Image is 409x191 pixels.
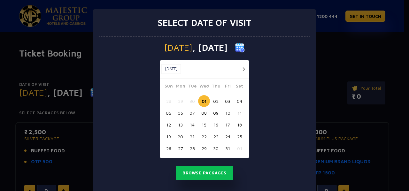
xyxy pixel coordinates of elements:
[174,142,186,154] button: 27
[186,107,198,119] button: 07
[192,43,228,52] span: , [DATE]
[222,82,234,91] span: Fri
[163,119,174,131] button: 12
[163,95,174,107] button: 28
[234,119,245,131] button: 18
[174,107,186,119] button: 06
[198,119,210,131] button: 15
[163,107,174,119] button: 05
[235,43,245,52] img: calender icon
[174,131,186,142] button: 20
[234,131,245,142] button: 25
[198,95,210,107] button: 01
[234,95,245,107] button: 04
[186,119,198,131] button: 14
[234,142,245,154] button: 01
[234,82,245,91] span: Sat
[222,107,234,119] button: 10
[222,131,234,142] button: 24
[222,95,234,107] button: 03
[222,119,234,131] button: 17
[210,119,222,131] button: 16
[163,82,174,91] span: Sun
[158,17,251,28] h3: Select date of visit
[234,107,245,119] button: 11
[198,131,210,142] button: 22
[186,82,198,91] span: Tue
[163,142,174,154] button: 26
[222,142,234,154] button: 31
[174,95,186,107] button: 29
[174,82,186,91] span: Mon
[210,142,222,154] button: 30
[186,142,198,154] button: 28
[186,95,198,107] button: 30
[163,131,174,142] button: 19
[198,107,210,119] button: 08
[174,119,186,131] button: 13
[176,166,233,180] button: Browse Packages
[198,142,210,154] button: 29
[164,43,192,52] span: [DATE]
[198,82,210,91] span: Wed
[210,82,222,91] span: Thu
[210,131,222,142] button: 23
[210,107,222,119] button: 09
[210,95,222,107] button: 02
[186,131,198,142] button: 21
[161,64,181,74] button: [DATE]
